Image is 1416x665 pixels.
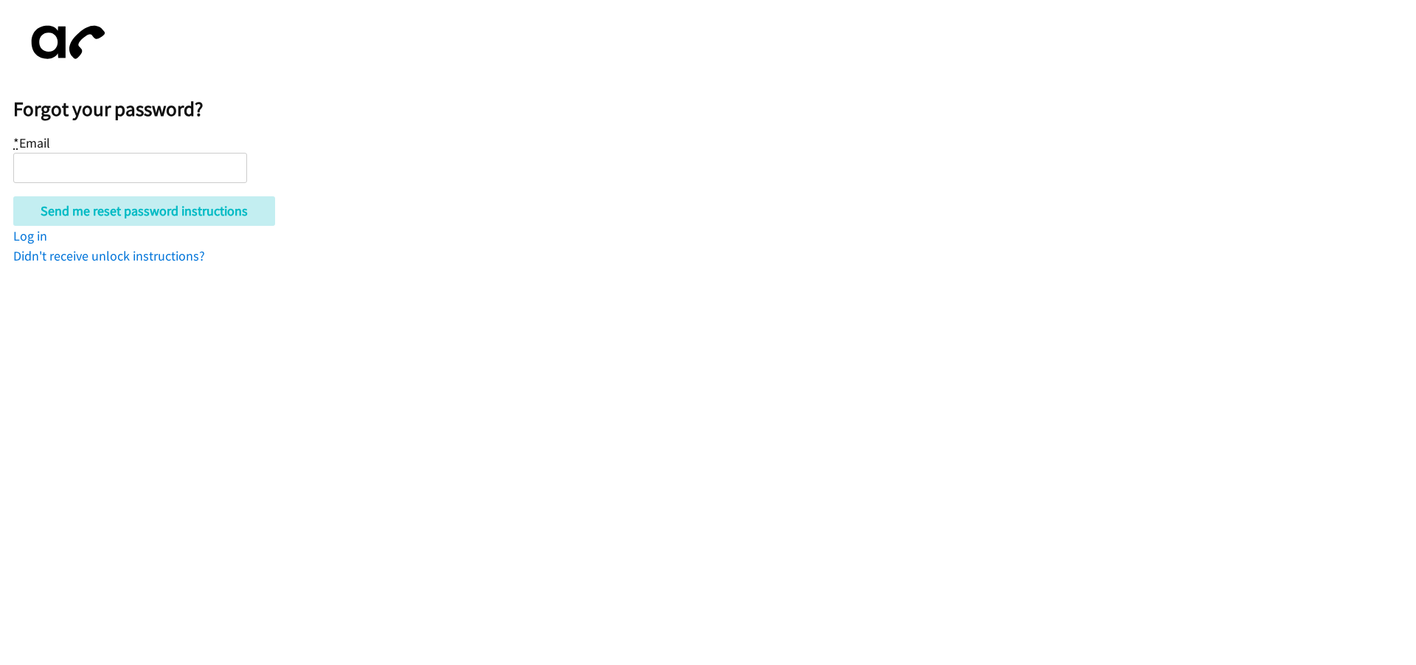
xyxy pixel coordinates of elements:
[13,196,275,226] input: Send me reset password instructions
[13,134,50,151] label: Email
[13,227,47,244] a: Log in
[13,13,117,72] img: aphone-8a226864a2ddd6a5e75d1ebefc011f4aa8f32683c2d82f3fb0802fe031f96514.svg
[13,97,1416,122] h2: Forgot your password?
[13,247,205,264] a: Didn't receive unlock instructions?
[13,134,19,151] abbr: required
